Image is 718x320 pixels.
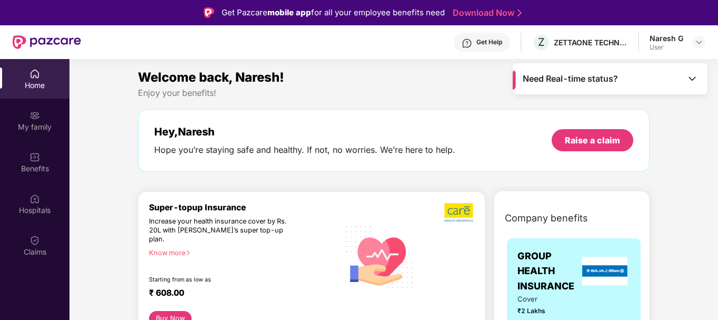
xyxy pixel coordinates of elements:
img: b5dec4f62d2307b9de63beb79f102df3.png [444,202,474,222]
div: Get Help [476,38,502,46]
span: Need Real-time status? [523,73,618,84]
span: Company benefits [505,211,588,226]
div: Enjoy your benefits! [138,88,650,99]
div: ₹ 608.00 [149,288,328,300]
img: svg+xml;base64,PHN2ZyBpZD0iSG9zcGl0YWxzIiB4bWxucz0iaHR0cDovL3d3dy53My5vcmcvMjAwMC9zdmciIHdpZHRoPS... [29,193,40,204]
img: svg+xml;base64,PHN2ZyBpZD0iSG9tZSIgeG1sbnM9Imh0dHA6Ly93d3cudzMub3JnLzIwMDAvc3ZnIiB3aWR0aD0iMjAiIG... [29,69,40,79]
div: User [650,43,683,52]
div: Increase your health insurance cover by Rs. 20L with [PERSON_NAME]’s super top-up plan. [149,217,293,244]
span: Z [538,36,545,49]
span: Cover [517,294,567,305]
div: Get Pazcare for all your employee benefits need [222,6,445,19]
img: Toggle Icon [687,73,697,84]
img: svg+xml;base64,PHN2ZyBpZD0iQ2xhaW0iIHhtbG5zPSJodHRwOi8vd3d3LnczLm9yZy8yMDAwL3N2ZyIgd2lkdGg9IjIwIi... [29,235,40,246]
a: Download Now [453,7,518,18]
img: svg+xml;base64,PHN2ZyBpZD0iQmVuZWZpdHMiIHhtbG5zPSJodHRwOi8vd3d3LnczLm9yZy8yMDAwL3N2ZyIgd2lkdGg9Ij... [29,152,40,162]
strong: mobile app [267,7,311,17]
div: Naresh G [650,33,683,43]
img: svg+xml;base64,PHN2ZyB3aWR0aD0iMjAiIGhlaWdodD0iMjAiIHZpZXdCb3g9IjAgMCAyMCAyMCIgZmlsbD0ibm9uZSIgeG... [29,110,40,121]
span: GROUP HEALTH INSURANCE [517,249,580,294]
img: Stroke [517,7,522,18]
img: insurerLogo [582,257,627,285]
img: Logo [204,7,214,18]
img: svg+xml;base64,PHN2ZyB4bWxucz0iaHR0cDovL3d3dy53My5vcmcvMjAwMC9zdmciIHhtbG5zOnhsaW5rPSJodHRwOi8vd3... [339,215,421,298]
div: Raise a claim [565,134,620,146]
span: Welcome back, Naresh! [138,70,284,85]
div: Hey, Naresh [154,125,455,138]
div: Starting from as low as [149,276,294,284]
div: ZETTAONE TECHNOLOGIES INDIA PRIVATE LIMITED [554,37,627,47]
div: Hope you’re staying safe and healthy. If not, no worries. We’re here to help. [154,144,455,156]
div: Know more [149,249,333,256]
div: Super-topup Insurance [149,202,339,212]
span: ₹2 Lakhs [517,306,567,316]
img: svg+xml;base64,PHN2ZyBpZD0iSGVscC0zMngzMiIgeG1sbnM9Imh0dHA6Ly93d3cudzMub3JnLzIwMDAvc3ZnIiB3aWR0aD... [462,38,472,49]
img: svg+xml;base64,PHN2ZyBpZD0iRHJvcGRvd24tMzJ4MzIiIHhtbG5zPSJodHRwOi8vd3d3LnczLm9yZy8yMDAwL3N2ZyIgd2... [695,38,703,46]
img: New Pazcare Logo [13,35,81,49]
span: right [185,250,191,256]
